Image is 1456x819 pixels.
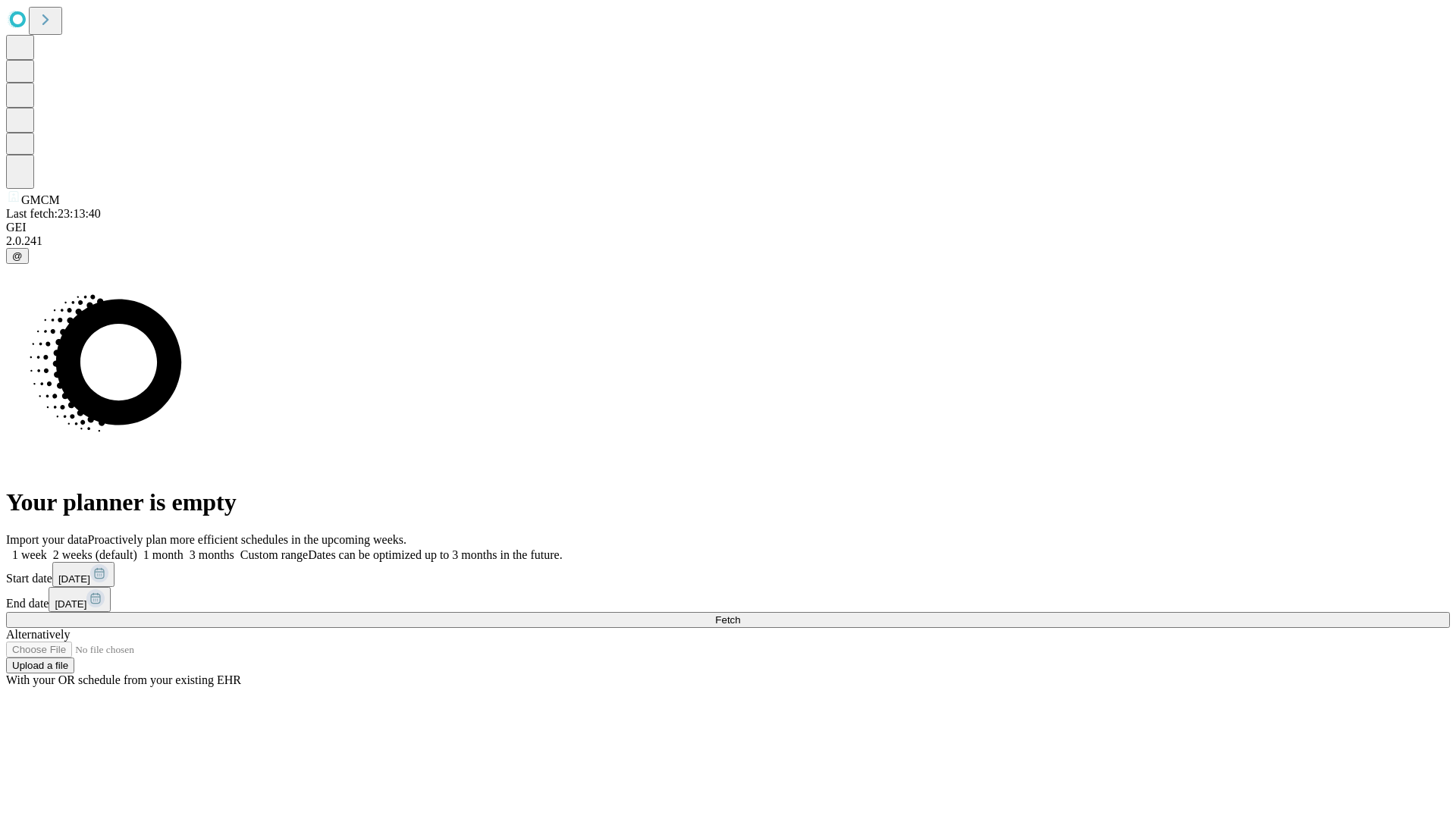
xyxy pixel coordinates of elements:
[12,250,23,262] span: @
[6,207,101,220] span: Last fetch: 23:13:40
[6,248,29,264] button: @
[6,657,74,673] button: Upload a file
[240,548,308,561] span: Custom range
[58,573,90,585] span: [DATE]
[715,614,740,626] span: Fetch
[6,612,1450,628] button: Fetch
[6,587,1450,612] div: End date
[6,234,1450,248] div: 2.0.241
[6,488,1450,516] h1: Your planner is empty
[49,587,111,612] button: [DATE]
[308,548,562,561] span: Dates can be optimized up to 3 months in the future.
[12,548,47,561] span: 1 week
[88,533,406,546] span: Proactively plan more efficient schedules in the upcoming weeks.
[143,548,184,561] span: 1 month
[6,628,70,641] span: Alternatively
[6,673,241,686] span: With your OR schedule from your existing EHR
[21,193,60,206] span: GMCM
[6,533,88,546] span: Import your data
[55,598,86,610] span: [DATE]
[190,548,234,561] span: 3 months
[52,562,115,587] button: [DATE]
[6,221,1450,234] div: GEI
[53,548,137,561] span: 2 weeks (default)
[6,562,1450,587] div: Start date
